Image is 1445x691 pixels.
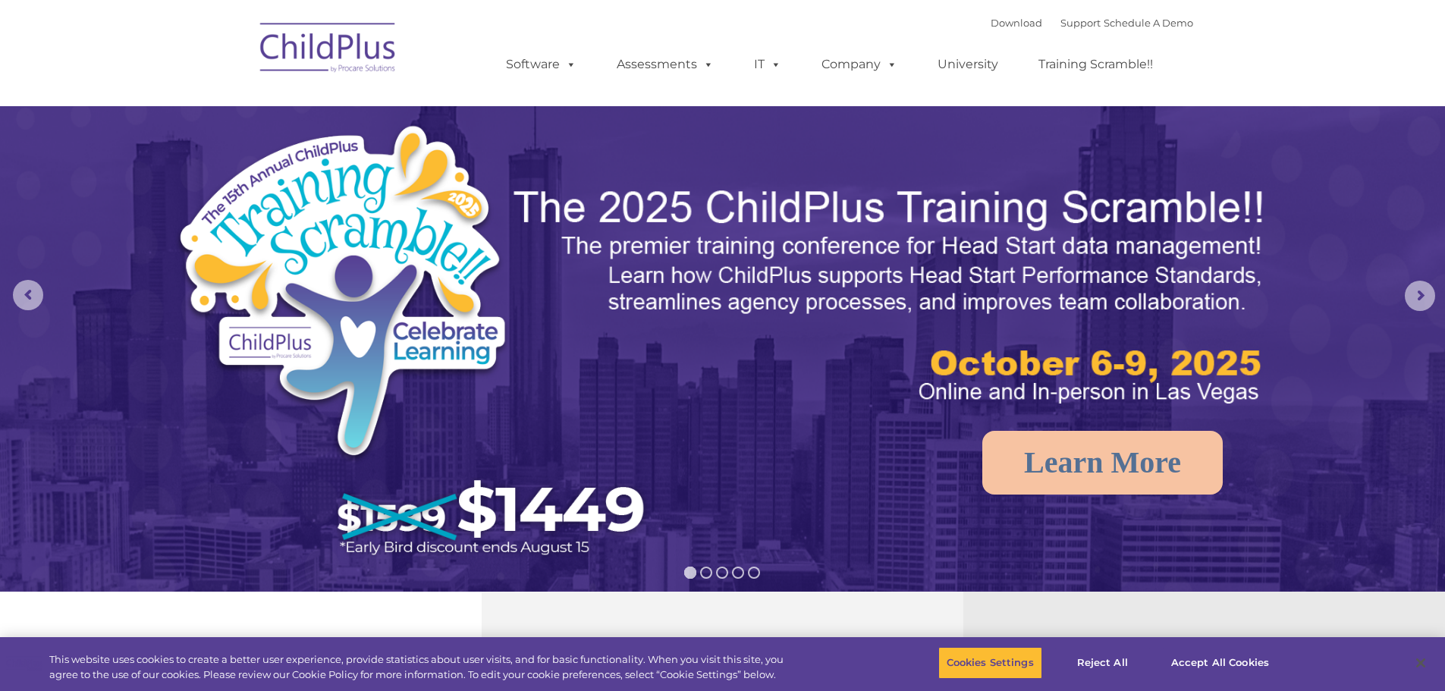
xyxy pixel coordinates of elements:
span: Phone number [211,162,275,174]
a: Training Scramble!! [1023,49,1168,80]
a: Learn More [982,431,1223,495]
img: ChildPlus by Procare Solutions [253,12,404,88]
button: Accept All Cookies [1163,647,1277,679]
a: Support [1060,17,1101,29]
font: | [991,17,1193,29]
button: Cookies Settings [938,647,1042,679]
span: Last name [211,100,257,112]
a: Schedule A Demo [1104,17,1193,29]
div: This website uses cookies to create a better user experience, provide statistics about user visit... [49,652,795,682]
a: Software [491,49,592,80]
a: IT [739,49,796,80]
button: Close [1404,646,1437,680]
a: Assessments [602,49,729,80]
a: Company [806,49,913,80]
button: Reject All [1055,647,1150,679]
a: Download [991,17,1042,29]
a: University [922,49,1013,80]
